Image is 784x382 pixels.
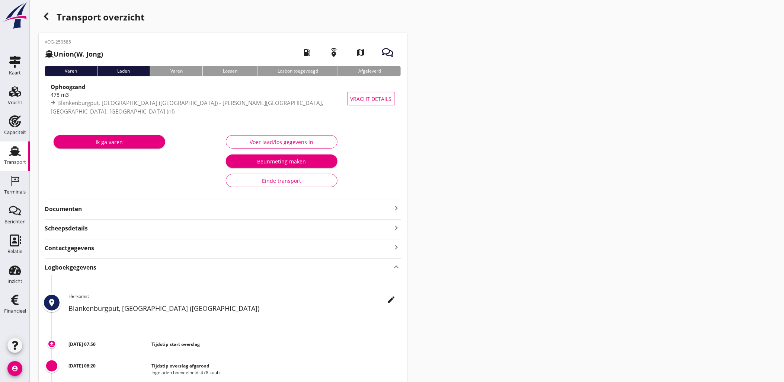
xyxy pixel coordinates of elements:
button: Voer laad/los gegevens in [226,135,337,149]
div: Capaciteit [4,130,26,135]
i: keyboard_arrow_right [392,242,401,252]
div: Berichten [4,219,26,224]
div: Einde transport [232,177,331,185]
div: Afgeleverd [338,66,401,76]
div: Voer laad/los gegevens in [232,138,331,146]
div: Inzicht [7,279,22,284]
div: Kaart [9,70,21,75]
i: map [351,42,371,63]
i: download [49,341,55,347]
div: Lossen [202,66,257,76]
div: Transport [4,160,26,165]
i: emergency_share [324,42,345,63]
div: Varen [45,66,97,76]
div: 478 m3 [51,91,358,99]
h2: Blankenburgput, [GEOGRAPHIC_DATA] ([GEOGRAPHIC_DATA]) [68,303,401,313]
i: edit [387,295,396,304]
strong: [DATE] 08:20 [68,363,96,369]
button: Einde transport [226,174,337,187]
strong: Logboekgegevens [45,263,96,272]
i: account_circle [7,361,22,376]
i: local_gas_station [297,42,318,63]
div: Ik ga varen [60,138,159,146]
button: Beunmeting maken [226,155,337,168]
strong: Union [54,50,74,58]
span: Blankenburgput, [GEOGRAPHIC_DATA] ([GEOGRAPHIC_DATA]) - [PERSON_NAME][GEOGRAPHIC_DATA], [GEOGRAPH... [51,99,323,115]
div: Losbon toegevoegd [257,66,338,76]
button: Vracht details [347,92,395,105]
div: Laden [97,66,150,76]
strong: Ophoogzand [51,83,86,90]
span: Vracht details [351,95,392,103]
a: Ophoogzand478 m3Blankenburgput, [GEOGRAPHIC_DATA] ([GEOGRAPHIC_DATA]) - [PERSON_NAME][GEOGRAPHIC_... [45,82,401,115]
i: place [47,298,56,307]
strong: Scheepsdetails [45,224,88,233]
div: Varen [150,66,202,76]
div: Relatie [7,249,22,254]
div: Transport overzicht [39,9,407,27]
i: keyboard_arrow_right [392,223,401,233]
strong: Tijdstip overslag afgerond [151,363,209,369]
h2: (W. Jong) [45,49,103,59]
strong: [DATE] 07:50 [68,341,96,347]
div: Beunmeting maken [232,157,332,165]
button: Ik ga varen [54,135,165,149]
i: keyboard_arrow_right [392,204,401,213]
p: VOG-250585 [45,39,103,45]
img: logo-small.a267ee39.svg [1,2,28,29]
strong: Tijdstip start overslag [151,341,200,347]
strong: Documenten [45,205,392,213]
div: Vracht [8,100,22,105]
strong: Contactgegevens [45,244,94,252]
i: keyboard_arrow_up [392,262,401,272]
div: Terminals [4,190,26,194]
div: Ingeladen hoeveelheid: 478 kuub [151,369,401,376]
div: Financieel [4,309,26,313]
span: Herkomst [68,293,89,299]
